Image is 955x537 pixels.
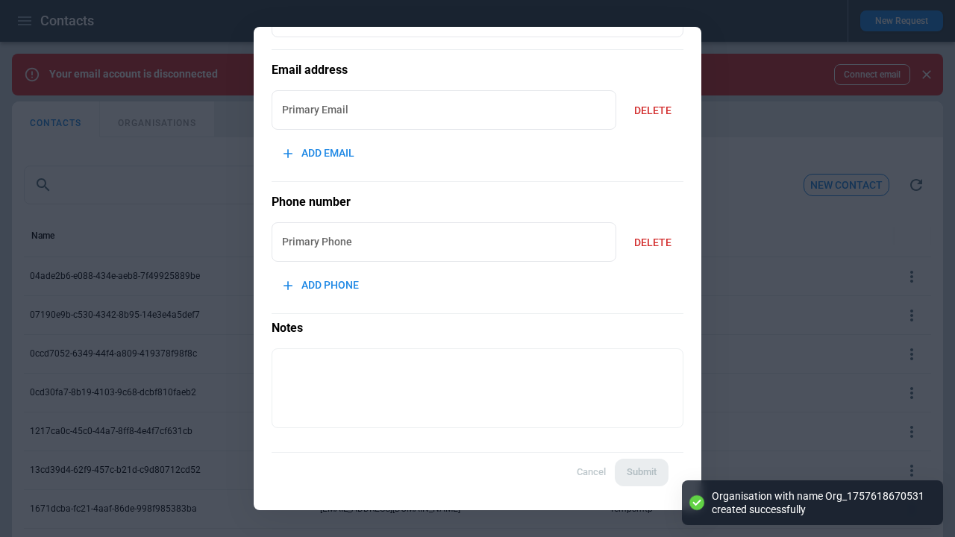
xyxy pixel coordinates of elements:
div: Organisation with name Org_1757618670531 created successfully [712,489,928,516]
p: Notes [272,313,683,336]
h5: Phone number [272,194,683,210]
button: ADD PHONE [272,269,371,301]
button: ADD EMAIL [272,137,366,169]
button: DELETE [622,95,683,127]
button: DELETE [622,227,683,259]
h5: Email address [272,62,683,78]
